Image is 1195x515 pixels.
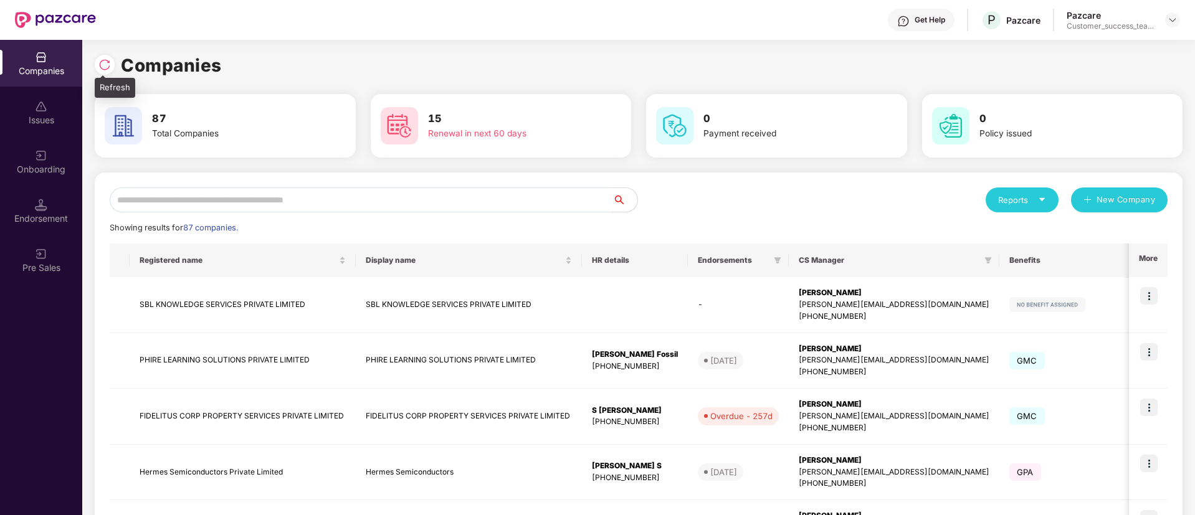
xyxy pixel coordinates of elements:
button: plusNew Company [1071,187,1168,212]
img: svg+xml;base64,PHN2ZyBpZD0iQ29tcGFuaWVzIiB4bWxucz0iaHR0cDovL3d3dy53My5vcmcvMjAwMC9zdmciIHdpZHRoPS... [35,51,47,64]
span: Display name [366,255,563,265]
span: 87 companies. [183,223,238,232]
div: [PHONE_NUMBER] [799,366,989,378]
div: Customer_success_team_lead [1067,21,1154,31]
img: icon [1140,343,1158,361]
div: [DATE] [710,354,737,367]
h3: 0 [979,111,1136,127]
td: SBL KNOWLEDGE SERVICES PRIVATE LIMITED [356,277,582,333]
div: Refresh [95,78,135,98]
td: FIDELITUS CORP PROPERTY SERVICES PRIVATE LIMITED [356,389,582,445]
span: GMC [1009,407,1045,425]
span: CS Manager [799,255,979,265]
img: New Pazcare Logo [15,12,96,28]
th: Registered name [130,243,356,277]
th: Benefits [999,243,1151,277]
div: [PERSON_NAME] Fossil [592,349,678,361]
div: [PERSON_NAME] [799,455,989,466]
td: SBL KNOWLEDGE SERVICES PRIVATE LIMITED [130,277,356,333]
div: [PERSON_NAME][EMAIL_ADDRESS][DOMAIN_NAME] [799,299,989,311]
th: HR details [582,243,688,277]
img: icon [1140,399,1158,416]
td: PHIRE LEARNING SOLUTIONS PRIVATE LIMITED [356,333,582,389]
span: filter [984,257,992,264]
span: Showing results for [110,223,238,232]
span: plus [1083,196,1092,206]
button: search [612,187,638,212]
td: PHIRE LEARNING SOLUTIONS PRIVATE LIMITED [130,333,356,389]
th: More [1129,243,1168,277]
img: icon [1140,455,1158,472]
div: [PERSON_NAME][EMAIL_ADDRESS][DOMAIN_NAME] [799,410,989,422]
div: [PHONE_NUMBER] [592,472,678,484]
div: Pazcare [1006,14,1040,26]
div: Payment received [703,127,860,141]
span: filter [982,253,994,268]
h3: 87 [152,111,309,127]
div: Reports [998,194,1046,206]
span: P [988,12,996,27]
img: svg+xml;base64,PHN2ZyBpZD0iRHJvcGRvd24tMzJ4MzIiIHhtbG5zPSJodHRwOi8vd3d3LnczLm9yZy8yMDAwL3N2ZyIgd2... [1168,15,1178,25]
td: Hermes Semiconductors Private Limited [130,445,356,501]
img: svg+xml;base64,PHN2ZyB4bWxucz0iaHR0cDovL3d3dy53My5vcmcvMjAwMC9zdmciIHdpZHRoPSI2MCIgaGVpZ2h0PSI2MC... [656,107,693,144]
td: FIDELITUS CORP PROPERTY SERVICES PRIVATE LIMITED [130,389,356,445]
div: [PHONE_NUMBER] [592,361,678,372]
th: Display name [356,243,582,277]
img: svg+xml;base64,PHN2ZyB3aWR0aD0iMTQuNSIgaGVpZ2h0PSIxNC41IiB2aWV3Qm94PSIwIDAgMTYgMTYiIGZpbGw9Im5vbm... [35,199,47,211]
img: svg+xml;base64,PHN2ZyBpZD0iSGVscC0zMngzMiIgeG1sbnM9Imh0dHA6Ly93d3cudzMub3JnLzIwMDAvc3ZnIiB3aWR0aD... [897,15,910,27]
span: search [612,195,637,205]
img: svg+xml;base64,PHN2ZyB3aWR0aD0iMjAiIGhlaWdodD0iMjAiIHZpZXdCb3g9IjAgMCAyMCAyMCIgZmlsbD0ibm9uZSIgeG... [35,149,47,162]
div: Get Help [915,15,945,25]
div: Total Companies [152,127,309,141]
h1: Companies [121,52,222,79]
div: Renewal in next 60 days [428,127,585,141]
span: GPA [1009,463,1041,481]
img: svg+xml;base64,PHN2ZyB4bWxucz0iaHR0cDovL3d3dy53My5vcmcvMjAwMC9zdmciIHdpZHRoPSI2MCIgaGVpZ2h0PSI2MC... [932,107,969,144]
div: [PERSON_NAME][EMAIL_ADDRESS][DOMAIN_NAME] [799,466,989,478]
img: svg+xml;base64,PHN2ZyB4bWxucz0iaHR0cDovL3d3dy53My5vcmcvMjAwMC9zdmciIHdpZHRoPSIxMjIiIGhlaWdodD0iMj... [1009,297,1085,312]
img: icon [1140,287,1158,305]
div: [PERSON_NAME] S [592,460,678,472]
div: [PERSON_NAME] [799,399,989,410]
span: filter [774,257,781,264]
div: [PERSON_NAME] [799,287,989,299]
td: - [688,277,789,333]
div: Overdue - 257d [710,410,773,422]
div: S [PERSON_NAME] [592,405,678,417]
img: svg+xml;base64,PHN2ZyB4bWxucz0iaHR0cDovL3d3dy53My5vcmcvMjAwMC9zdmciIHdpZHRoPSI2MCIgaGVpZ2h0PSI2MC... [381,107,418,144]
h3: 0 [703,111,860,127]
img: svg+xml;base64,PHN2ZyBpZD0iSXNzdWVzX2Rpc2FibGVkIiB4bWxucz0iaHR0cDovL3d3dy53My5vcmcvMjAwMC9zdmciIH... [35,100,47,113]
img: svg+xml;base64,PHN2ZyB4bWxucz0iaHR0cDovL3d3dy53My5vcmcvMjAwMC9zdmciIHdpZHRoPSI2MCIgaGVpZ2h0PSI2MC... [105,107,142,144]
span: filter [771,253,784,268]
td: Hermes Semiconductors [356,445,582,501]
img: svg+xml;base64,PHN2ZyBpZD0iUmVsb2FkLTMyeDMyIiB4bWxucz0iaHR0cDovL3d3dy53My5vcmcvMjAwMC9zdmciIHdpZH... [98,59,111,71]
span: Registered name [140,255,336,265]
span: GMC [1009,352,1045,369]
span: caret-down [1038,196,1046,204]
div: [PHONE_NUMBER] [799,478,989,489]
div: [DATE] [710,466,737,478]
div: [PERSON_NAME][EMAIL_ADDRESS][DOMAIN_NAME] [799,354,989,366]
div: [PERSON_NAME] [799,343,989,355]
h3: 15 [428,111,585,127]
div: [PHONE_NUMBER] [592,416,678,428]
span: Endorsements [698,255,769,265]
span: New Company [1097,194,1156,206]
div: Policy issued [979,127,1136,141]
img: svg+xml;base64,PHN2ZyB3aWR0aD0iMjAiIGhlaWdodD0iMjAiIHZpZXdCb3g9IjAgMCAyMCAyMCIgZmlsbD0ibm9uZSIgeG... [35,248,47,260]
div: [PHONE_NUMBER] [799,311,989,323]
div: [PHONE_NUMBER] [799,422,989,434]
div: Pazcare [1067,9,1154,21]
